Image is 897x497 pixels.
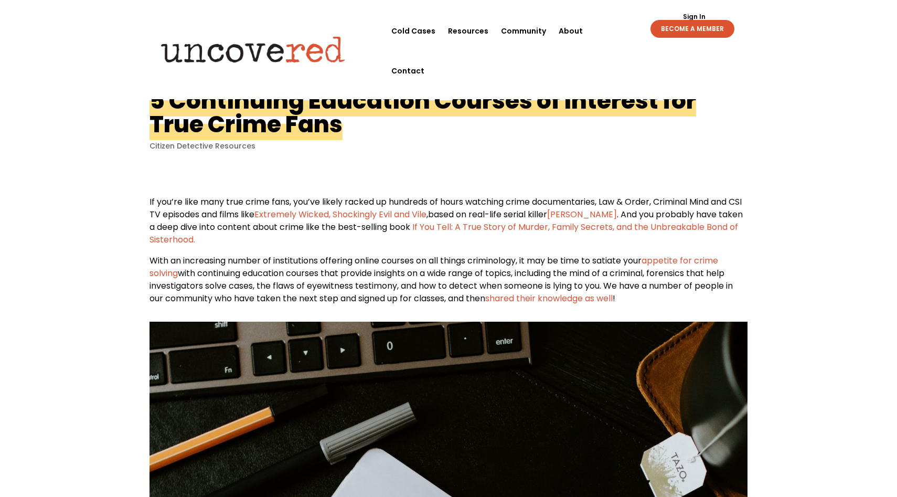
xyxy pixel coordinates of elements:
[501,11,546,51] a: Community
[547,208,617,220] a: [PERSON_NAME]
[677,14,711,20] a: Sign In
[149,255,718,279] a: appetite for crime solving
[149,141,255,151] a: Citizen Detective Resources
[426,208,428,220] span: ,
[650,20,734,38] a: BECOME A MEMBER
[254,208,426,220] a: Extremely Wicked, Shockingly Evil and Vile
[448,11,488,51] a: Resources
[149,84,696,140] h1: 5 Continuing Education Courses of Interest for True Crime Fans
[149,221,738,246] a: If You Tell: A True Story of Murder, Family Secrets, and the Unbreakable Bond of Sisterhood.
[152,29,354,70] img: Uncovered logo
[485,292,613,304] a: shared their knowledge as well
[149,255,733,304] span: With an increasing number of institutions offering online courses on all things criminology, it m...
[149,196,742,220] span: If you’re like many true crime fans, you’ve likely racked up hundreds of hours watching crime doc...
[391,51,424,91] a: Contact
[391,11,435,51] a: Cold Cases
[149,208,743,233] span: based on real-life serial killer . And you probably have taken a deep dive into content about cri...
[559,11,583,51] a: About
